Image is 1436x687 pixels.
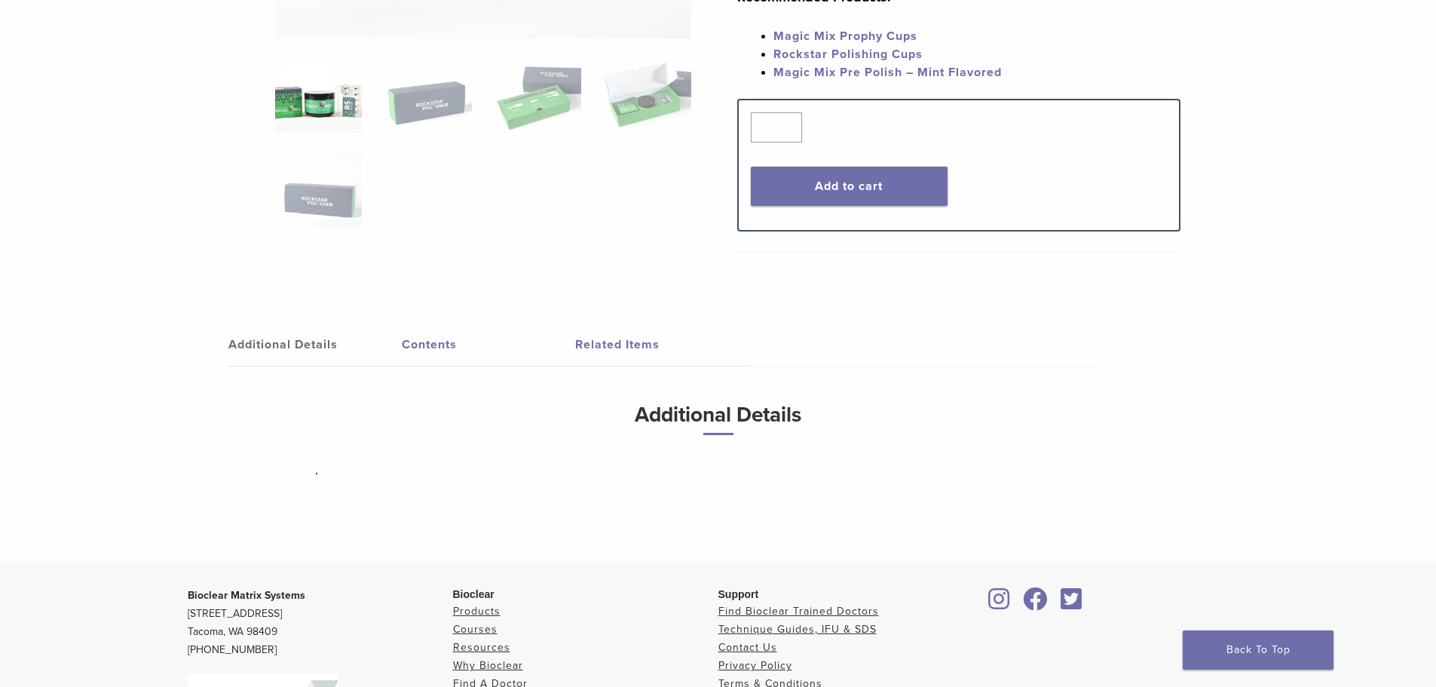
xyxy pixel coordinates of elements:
a: Find Bioclear Trained Doctors [718,605,879,618]
a: Contact Us [718,641,777,654]
button: Add to cart [751,167,948,206]
a: Technique Guides, IFU & SDS [718,623,877,636]
a: Why Bioclear [453,659,523,672]
a: Contents [402,324,575,366]
a: Privacy Policy [718,659,792,672]
a: Related Items [575,324,749,366]
a: Bioclear [1056,597,1088,612]
img: Rockstar (RS) Polishing Kit - Image 5 [275,152,362,228]
a: Bioclear [1018,597,1053,612]
a: Rockstar Polishing Cups [773,47,923,62]
a: Bioclear [984,597,1015,612]
span: Bioclear [453,588,494,600]
img: Rockstar (RS) Polishing Kit - Image 2 [384,57,471,133]
a: Additional Details [228,324,402,366]
a: Products [453,605,501,618]
p: . [315,459,1122,481]
a: Resources [453,641,510,654]
a: Magic Mix Prophy Cups [773,29,917,44]
span: Support [718,588,759,600]
strong: Bioclear Matrix Systems [188,589,305,602]
a: Back To Top [1183,630,1333,670]
img: Rockstar (RS) Polishing Kit - Image 3 [494,57,581,133]
img: DSC_6582-copy-324x324.jpg [275,57,362,133]
a: Courses [453,623,498,636]
img: Rockstar (RS) Polishing Kit - Image 4 [604,57,690,133]
p: [STREET_ADDRESS] Tacoma, WA 98409 [PHONE_NUMBER] [188,587,453,659]
a: Magic Mix Pre Polish – Mint Flavored [773,65,1002,80]
h3: Additional Details [315,397,1122,447]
